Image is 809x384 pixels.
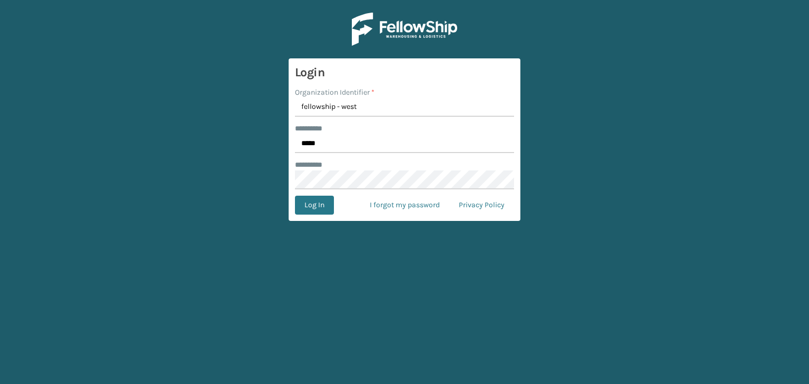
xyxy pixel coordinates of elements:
[295,87,374,98] label: Organization Identifier
[295,196,334,215] button: Log In
[352,13,457,46] img: Logo
[449,196,514,215] a: Privacy Policy
[295,65,514,80] h3: Login
[360,196,449,215] a: I forgot my password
